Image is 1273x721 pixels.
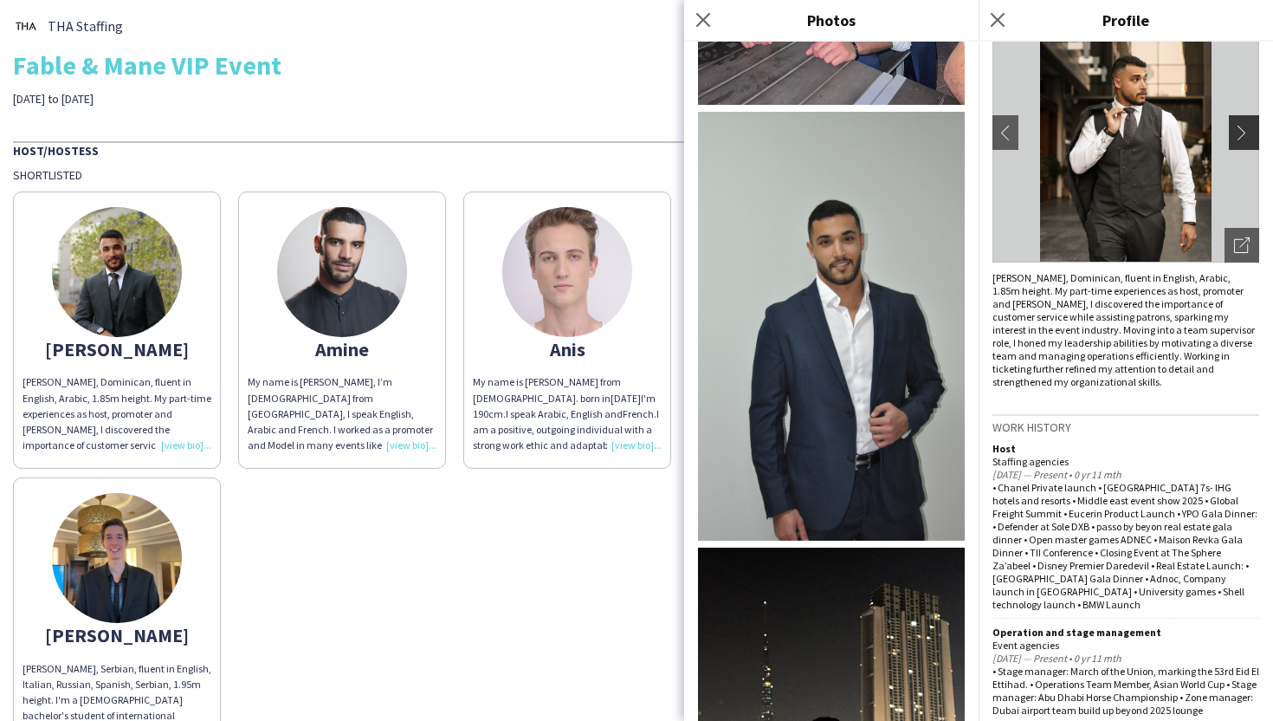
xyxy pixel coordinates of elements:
[13,52,1260,78] div: Fable & Mane VIP Event
[13,167,1260,183] div: Shortlisted
[473,341,662,357] div: Anis
[52,493,182,623] img: thumb-681c249d7f84c.jpeg
[623,407,654,420] span: French
[992,271,1259,388] div: [PERSON_NAME], Dominican, fluent in English, Arabic, 1.85m height. My part-time experiences as ho...
[992,419,1259,435] h3: Work history
[992,665,1259,717] div: • Stage manager: March of the Union, marking the 53rd Eid El Ettihad. • Operations Team Member, A...
[992,481,1259,611] div: • Chanel Private launch • [GEOGRAPHIC_DATA] 7s- IHG hotels and resorts • Middle east event show 2...
[992,468,1259,481] div: [DATE] — Present • 0 yr 11 mth
[48,18,123,34] span: THA Staffing
[979,9,1273,31] h3: Profile
[52,207,182,337] img: thumb-3b4bedbe-2bfe-446a-a964-4b882512f058.jpg
[1225,228,1259,263] div: Open photos pop-in
[13,91,449,107] div: [DATE] to [DATE]
[502,207,632,337] img: thumb-63ff74acda6c5.jpeg
[992,652,1259,665] div: [DATE] — Present • 0 yr 11 mth
[13,13,39,39] img: thumb-0b1c4840-441c-4cf7-bc0f-fa59e8b685e2..jpg
[23,627,211,643] div: [PERSON_NAME]
[992,442,1259,455] div: Host
[23,374,211,453] div: [PERSON_NAME], Dominican, fluent in English, Arabic, 1.85m height. My part-time experiences as ho...
[684,9,979,31] h3: Photos
[248,374,436,453] div: My name is [PERSON_NAME], I’m [DEMOGRAPHIC_DATA] from [GEOGRAPHIC_DATA], I speak English, Arabic ...
[698,112,965,541] img: Crew photo 1000520
[248,341,436,357] div: Amine
[473,375,621,404] span: My name is [PERSON_NAME] from [DEMOGRAPHIC_DATA]. born in
[611,392,641,405] span: [DATE]
[992,639,1259,652] div: Event agencies
[992,626,1259,639] div: Operation and stage management
[992,455,1259,468] div: Staffing agencies
[13,141,1260,159] div: Host/Hostess
[473,392,656,420] span: I'm 190cm.
[992,3,1259,263] img: Crew avatar or photo
[23,341,211,357] div: [PERSON_NAME]
[506,407,623,420] span: I speak Arabic, English and
[277,207,407,337] img: thumb-6531188bdb521.jpeg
